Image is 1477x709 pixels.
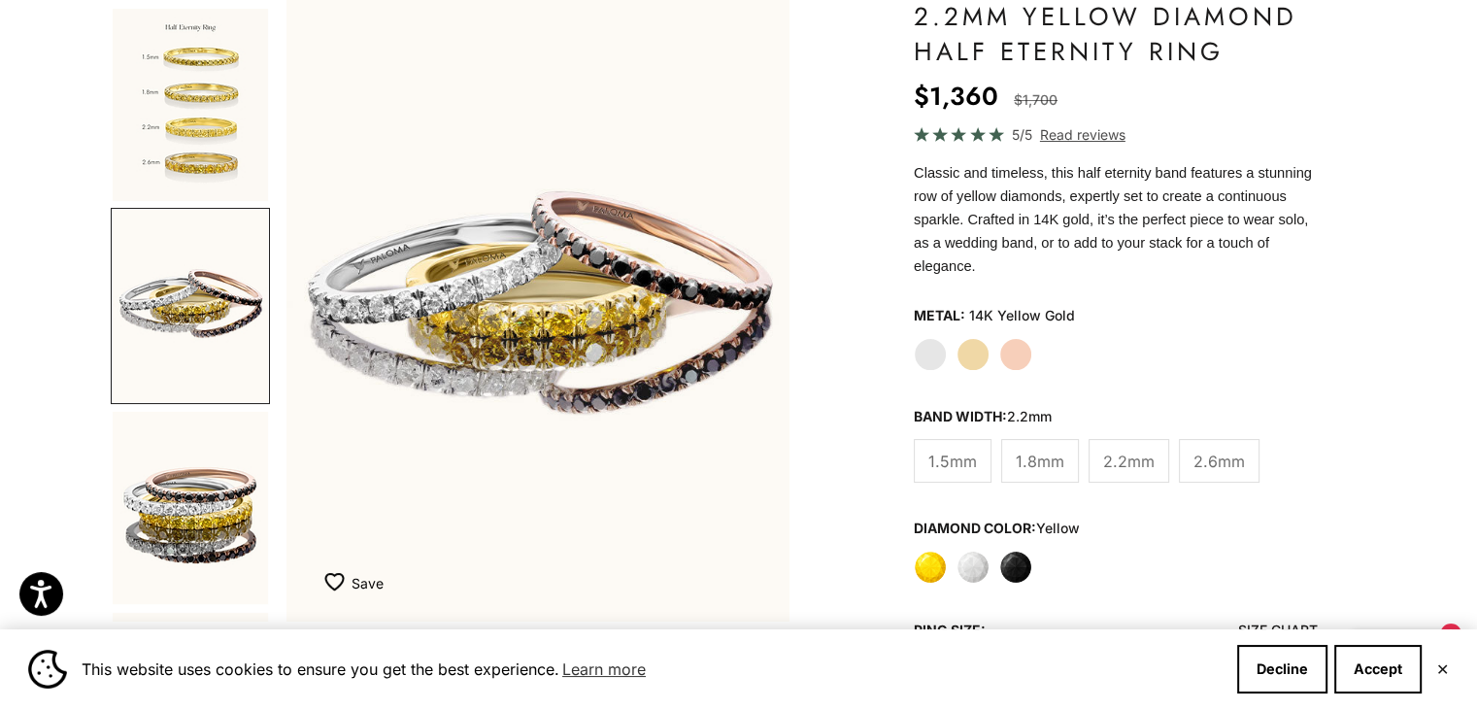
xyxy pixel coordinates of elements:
legend: Diamond Color: [914,514,1080,543]
img: #YellowGold #WhiteGold #RoseGold [113,210,268,402]
button: Close [1436,663,1449,675]
legend: Ring Size: [914,616,986,645]
button: Go to item 11 [111,410,270,606]
a: 5/5 Read reviews [914,123,1318,146]
legend: Metal: [914,301,965,330]
button: Add to Wishlist [324,563,384,602]
img: wishlist [324,572,352,591]
legend: Band Width: [914,402,1052,431]
variant-option-value: yellow [1036,520,1080,536]
span: Classic and timeless, this half eternity band features a stunning row of yellow diamonds, expertl... [914,165,1312,274]
img: Cookie banner [28,650,67,689]
a: Learn more [559,655,649,684]
span: 1.8mm [1016,449,1064,474]
span: This website uses cookies to ensure you get the best experience. [82,655,1222,684]
img: #YellowGold #WhiteGold #RoseGold [113,412,268,604]
sale-price: $1,360 [914,77,998,116]
span: 1.5mm [928,449,977,474]
variant-option-value: 14K Yellow Gold [969,301,1075,330]
button: Go to item 10 [111,208,270,404]
img: #YellowGold #WhiteGold #RoseGold [113,9,268,201]
compare-at-price: $1,700 [1014,88,1057,112]
span: 5/5 [1012,123,1032,146]
span: 2.6mm [1193,449,1245,474]
button: Go to item 9 [111,7,270,203]
button: Accept [1334,645,1422,693]
button: Decline [1237,645,1327,693]
variant-option-value: 2.2mm [1007,408,1052,424]
span: Read reviews [1040,123,1125,146]
span: 2.2mm [1103,449,1155,474]
a: Size Chart [1238,622,1318,638]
